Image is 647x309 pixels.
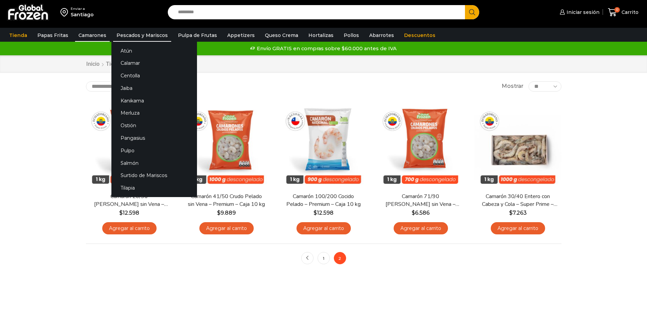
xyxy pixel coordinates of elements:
a: Agregar al carrito: “Camarón 26/30 Crudo Pelado sin Vena - Super Prime - Caja 10 kg” [102,222,157,235]
bdi: 9.889 [217,210,236,216]
a: Pollos [340,29,362,42]
span: $ [217,210,220,216]
span: Vista Rápida [287,171,360,182]
a: Camarón 41/50 Crudo Pelado sin Vena – Premium – Caja 10 kg [187,193,265,208]
a: Descuentos [401,29,439,42]
span: $ [412,210,415,216]
a: Pescados y Mariscos [113,29,171,42]
div: Santiago [71,11,94,18]
a: Merluza [111,107,197,119]
a: Centolla [111,70,197,82]
a: Tienda [6,29,31,42]
a: 1 [318,252,330,264]
bdi: 12.598 [313,210,334,216]
button: Search button [465,5,479,19]
span: $ [509,210,513,216]
span: Mostrar [502,82,523,90]
span: Vista Rápida [384,171,457,182]
span: $ [119,210,123,216]
div: Enviar a [71,6,94,11]
a: Surtido de Mariscos [111,169,197,182]
a: Camarón 26/30 [PERSON_NAME] sin Vena – Super Prime – Caja 10 kg [90,193,168,208]
img: address-field-icon.svg [60,6,71,18]
a: Calamar [111,57,197,70]
a: Atún [111,44,197,57]
a: Iniciar sesión [558,5,599,19]
a: Ostión [111,119,197,132]
a: Agregar al carrito: “Camarón 71/90 Crudo Pelado sin Vena - Silver - Caja 10 kg” [394,222,448,235]
a: Papas Fritas [34,29,72,42]
a: Camarón 71/90 [PERSON_NAME] sin Vena – Silver – Caja 10 kg [381,193,460,208]
span: Vista Rápida [481,171,554,182]
a: Pulpo [111,144,197,157]
nav: Breadcrumb [86,60,186,68]
span: $ [313,210,317,216]
a: Abarrotes [366,29,397,42]
a: Camarón 30/40 Entero con Cabeza y Cola – Super Prime – Caja 10 kg [479,193,557,208]
a: Queso Crema [262,29,302,42]
span: Vista Rápida [93,171,166,182]
a: Hortalizas [305,29,337,42]
a: Tilapia [111,182,197,194]
a: Camarones [75,29,110,42]
span: Carrito [620,9,639,16]
a: Agregar al carrito: “Camarón 30/40 Entero con Cabeza y Cola - Super Prime - Caja 10 kg” [491,222,545,235]
bdi: 7.263 [509,210,527,216]
span: 2 [334,252,346,264]
span: Vista Rápida [190,171,263,182]
bdi: 12.598 [119,210,139,216]
a: Tienda [106,60,123,68]
select: Pedido de la tienda [86,81,173,92]
bdi: 6.586 [412,210,430,216]
a: Pulpa de Frutas [175,29,220,42]
a: Inicio [86,60,100,68]
a: 0 Carrito [606,4,640,20]
span: 0 [614,7,620,13]
a: Pangasius [111,132,197,144]
a: Agregar al carrito: “Camarón 41/50 Crudo Pelado sin Vena - Premium - Caja 10 kg” [199,222,254,235]
a: Salmón [111,157,197,169]
a: Kanikama [111,94,197,107]
a: Camarón 100/200 Cocido Pelado – Premium – Caja 10 kg [284,193,362,208]
a: Agregar al carrito: “Camarón 100/200 Cocido Pelado - Premium - Caja 10 kg” [296,222,351,235]
span: Iniciar sesión [565,9,599,16]
a: Appetizers [224,29,258,42]
a: Jaiba [111,82,197,94]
